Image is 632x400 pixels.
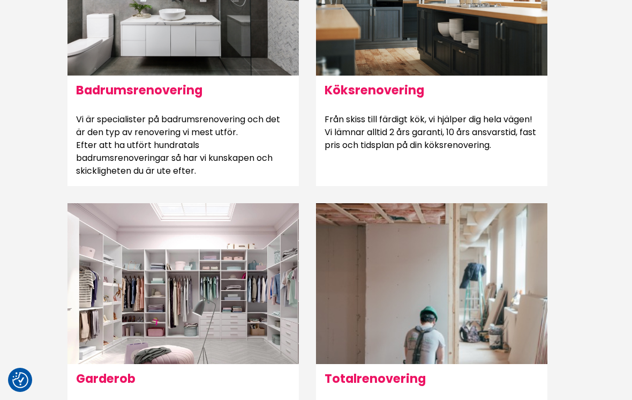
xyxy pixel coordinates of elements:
[12,372,28,388] img: Revisit consent button
[316,105,547,160] p: Från skiss till färdigt kök, vi hjälper dig hela vägen! Vi lämnar alltid 2 års garanti, 10 års an...
[316,364,547,393] h6: Totalrenovering
[12,372,28,388] button: Samtyckesinställningar
[316,76,547,105] h6: Köksrenovering
[67,76,299,105] h6: Badrumsrenovering
[67,364,299,393] h6: Garderob
[67,105,299,186] p: Vi är specialister på badrumsrenovering och det är den typ av renovering vi mest utför. Efter att...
